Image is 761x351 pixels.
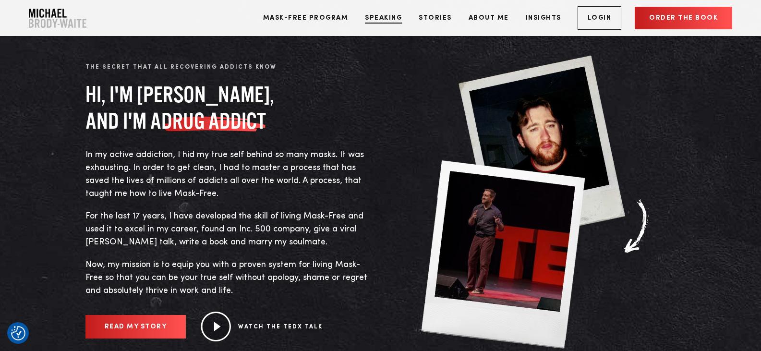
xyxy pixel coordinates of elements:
[635,7,732,29] a: Order the book
[11,326,25,340] button: Consent Preferences
[161,108,266,134] span: drug addict
[85,212,363,246] span: For the last 17 years, I have developed the skill of living Mask-Free and used it to excel in my ...
[85,315,186,339] a: READ MY STORY
[11,326,25,340] img: Revisit consent button
[85,260,367,295] span: Now, my mission is to equip you with a proven system for living Mask-Free so that you can be your...
[200,312,231,341] img: Play
[29,9,86,28] a: Company Logo Company Logo
[85,81,371,134] h2: Hi, I'm [PERSON_NAME], and I'm a
[238,324,323,330] a: Watch the TEDX Talk
[85,63,371,72] p: THE SECRET THAT ALL RECOVERING ADDICTS KNOW
[85,150,364,198] span: In my active addiction, I hid my true self behind so many masks. It was exhausting. In order to g...
[578,6,622,30] a: Login
[29,9,86,28] img: Company Logo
